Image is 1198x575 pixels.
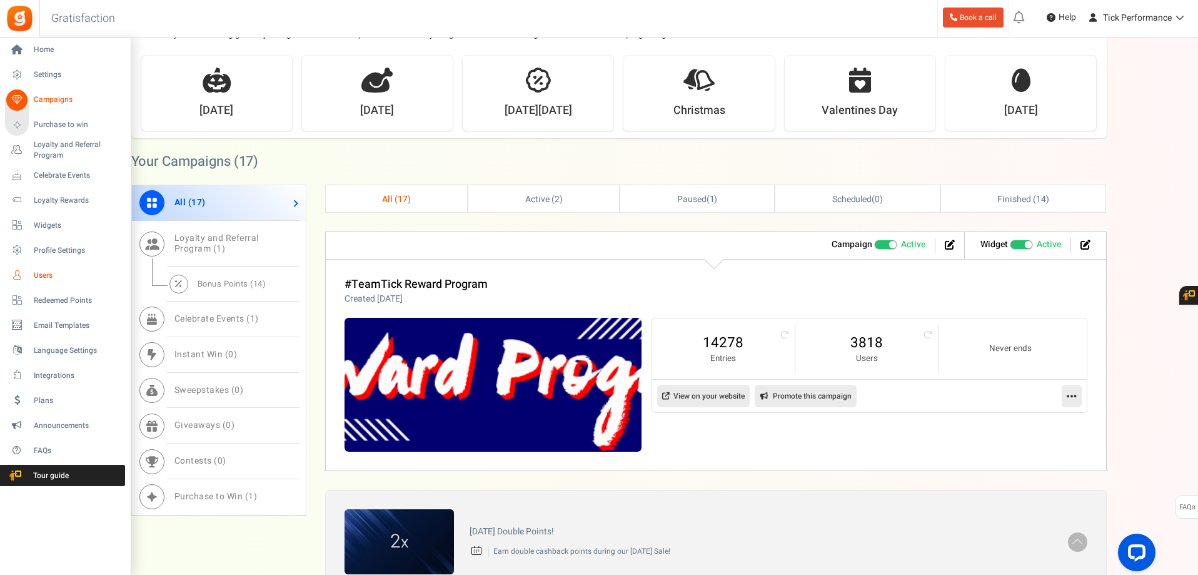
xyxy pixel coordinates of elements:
[34,295,121,306] span: Redeemed Points
[34,220,121,231] span: Widgets
[488,546,1052,557] p: Earn double cashback points during our [DATE] Sale!
[226,419,231,432] span: 0
[398,193,408,206] span: 17
[901,238,925,251] span: Active
[401,531,408,554] small: x
[34,420,121,431] span: Announcements
[191,196,202,209] span: 17
[5,440,125,461] a: FAQs
[38,6,129,31] h3: Gratisfaction
[1103,11,1172,24] span: Tick Performance
[174,454,226,467] span: Contests ( )
[5,114,125,136] a: Purchase to win
[218,454,223,467] span: 0
[345,276,488,293] a: #TeamTick Reward Program
[34,44,121,55] span: Home
[832,193,872,206] span: Scheduled
[34,370,121,381] span: Integrations
[5,39,125,61] a: Home
[525,193,563,206] span: Active ( )
[657,385,750,407] a: View on your website
[1179,496,1195,519] span: FAQs
[174,348,238,361] span: Instant Win ( )
[34,170,121,181] span: Celebrate Events
[5,365,125,386] a: Integrations
[755,385,857,407] a: Promote this campaign
[199,103,233,119] strong: [DATE]
[5,190,125,211] a: Loyalty Rewards
[832,193,883,206] span: ( )
[248,490,254,503] span: 1
[253,278,263,290] span: 14
[34,120,121,130] span: Purchase to win
[951,343,1069,355] small: Never ends
[5,415,125,436] a: Announcements
[5,240,125,261] a: Profile Settings
[943,8,1004,28] a: Book a call
[1037,238,1061,251] span: Active
[174,196,206,209] span: All ( )
[34,320,121,331] span: Email Templates
[5,165,125,186] a: Celebrate Events
[980,238,1008,251] strong: Widget
[234,384,240,397] span: 0
[5,140,125,161] a: Loyalty and Referral Program
[677,193,707,206] span: Paused
[5,315,125,336] a: Email Templates
[174,312,259,325] span: Celebrate Events ( )
[555,193,560,206] span: 2
[1004,103,1038,119] strong: [DATE]
[505,103,572,119] strong: [DATE][DATE]
[174,232,259,255] span: Loyalty and Referral Program ( )
[34,195,121,206] span: Loyalty Rewards
[131,155,259,168] h2: Your Campaigns ( )
[665,333,782,353] a: 14278
[34,345,121,356] span: Language Settings
[5,340,125,361] a: Language Settings
[710,193,715,206] span: 1
[5,265,125,286] a: Users
[673,103,725,119] strong: Christmas
[250,312,256,325] span: 1
[360,103,394,119] strong: [DATE]
[808,333,925,353] a: 3818
[198,278,266,290] span: Bonus Points ( )
[34,445,121,456] span: FAQs
[34,270,121,281] span: Users
[34,395,121,406] span: Plans
[34,245,121,256] span: Profile Settings
[808,353,925,365] small: Users
[228,348,234,361] span: 0
[470,527,1052,536] h4: [DATE] Double Points!
[1042,8,1081,28] a: Help
[832,238,872,251] strong: Campaign
[822,103,898,119] strong: Valentines Day
[5,89,125,111] a: Campaigns
[1055,11,1076,24] span: Help
[5,390,125,411] a: Plans
[345,293,488,305] p: Created [DATE]
[6,471,93,481] span: Tour guide
[665,353,782,365] small: Entries
[34,94,121,105] span: Campaigns
[345,529,454,556] figcaption: 2
[34,140,125,161] span: Loyalty and Referral Program
[34,69,121,80] span: Settings
[997,193,1049,206] span: Finished ( )
[875,193,880,206] span: 0
[174,490,258,503] span: Purchase to Win ( )
[1036,193,1046,206] span: 14
[382,193,411,206] span: All ( )
[174,384,244,397] span: Sweepstakes ( )
[677,193,718,206] span: ( )
[174,419,235,432] span: Giveaways ( )
[216,242,222,255] span: 1
[239,151,254,171] span: 17
[5,215,125,236] a: Widgets
[971,238,1071,253] li: Widget activated
[5,64,125,86] a: Settings
[5,290,125,311] a: Redeemed Points
[6,4,34,33] img: Gratisfaction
